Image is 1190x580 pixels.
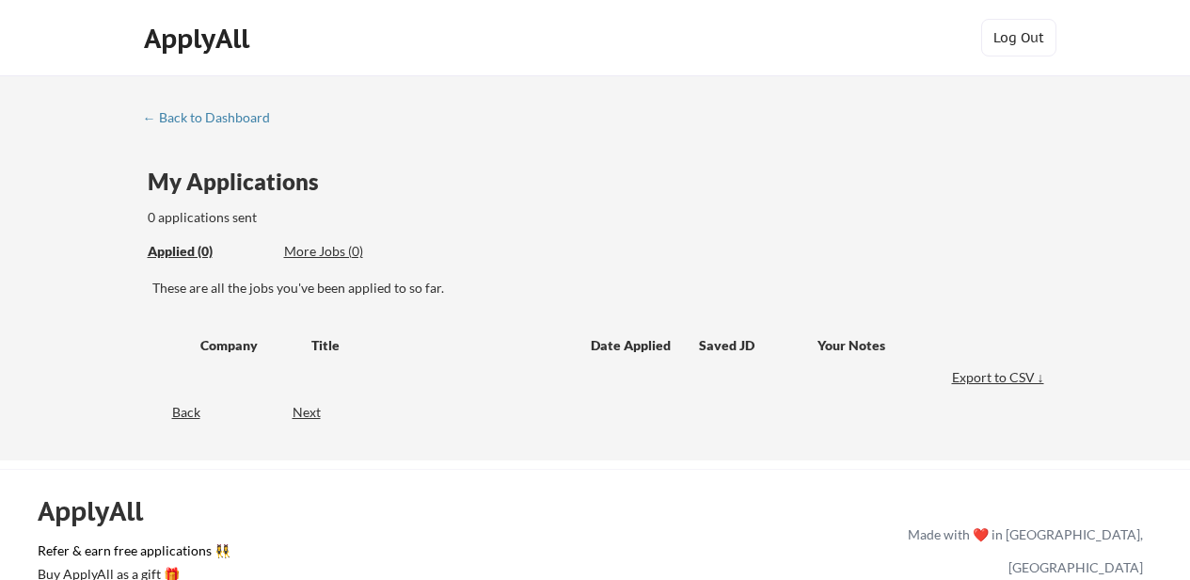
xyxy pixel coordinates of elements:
div: 0 applications sent [148,208,512,227]
div: My Applications [148,170,334,193]
div: These are job applications we think you'd be a good fit for, but couldn't apply you to automatica... [284,242,422,262]
div: Company [200,336,294,355]
div: Back [143,403,200,422]
div: These are all the jobs you've been applied to so far. [152,279,1049,298]
button: Log Out [981,19,1056,56]
div: Title [311,336,573,355]
div: Export to CSV ↓ [952,368,1049,387]
a: Refer & earn free applications 👯‍♀️ [38,544,515,564]
div: Your Notes [817,336,1032,355]
a: ← Back to Dashboard [143,110,284,129]
div: Next [293,403,342,422]
div: Saved JD [699,328,817,362]
div: ApplyAll [38,495,165,527]
div: More Jobs (0) [284,242,422,261]
div: Applied (0) [148,242,270,261]
div: These are all the jobs you've been applied to so far. [148,242,270,262]
div: ApplyAll [144,23,255,55]
div: ← Back to Dashboard [143,111,284,124]
div: Date Applied [591,336,674,355]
